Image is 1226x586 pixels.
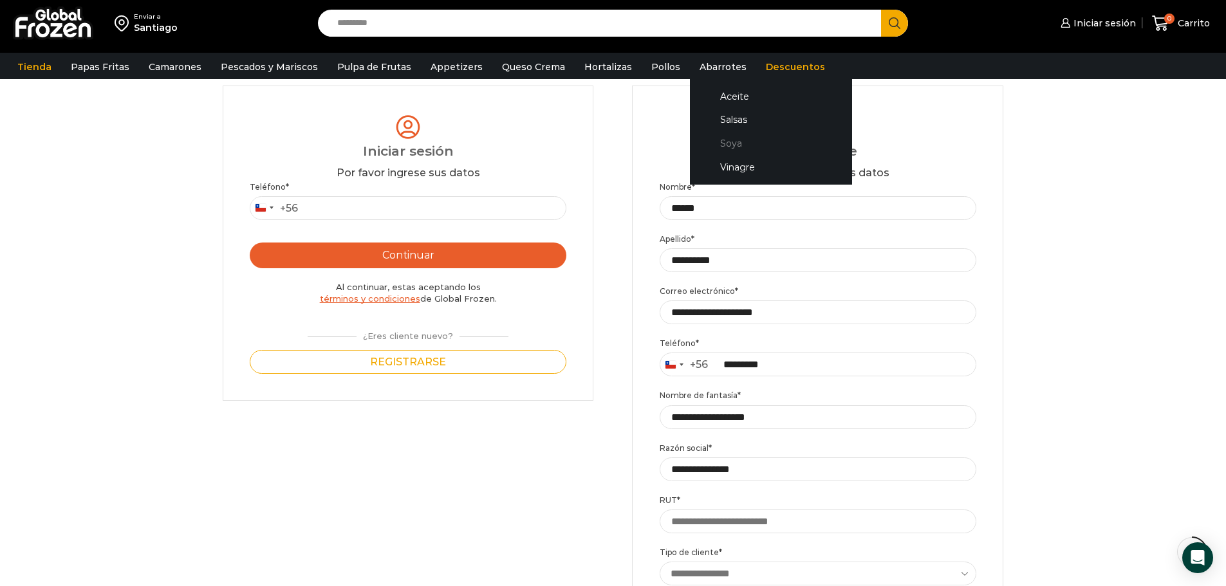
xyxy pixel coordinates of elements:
a: Pescados y Mariscos [214,55,324,79]
img: address-field-icon.svg [115,12,134,34]
div: Open Intercom Messenger [1182,542,1213,573]
label: RUT [660,494,976,506]
div: Santiago [134,21,178,34]
a: Soya [703,132,839,156]
label: Apellido [660,233,976,245]
a: Papas Fritas [64,55,136,79]
div: Registrarse [660,142,976,161]
a: Abarrotes [693,55,753,79]
a: Vinagre [703,155,839,179]
label: Nombre de fantasía [660,389,976,401]
label: Correo electrónico [660,285,976,297]
div: Por favor ingrese sus datos [250,166,566,181]
img: tabler-icon-user-circle.svg [393,113,423,142]
a: Queso Crema [496,55,571,79]
a: términos y condiciones [320,293,420,304]
a: Iniciar sesión [1057,10,1136,36]
label: Razón social [660,442,976,454]
a: Pollos [645,55,687,79]
label: Nombre [660,181,976,193]
a: Camarones [142,55,208,79]
div: ¿Eres cliente nuevo? [301,325,515,342]
span: Carrito [1175,17,1210,30]
label: Tipo de cliente [660,546,976,558]
a: Aceite [703,84,839,108]
div: +56 [280,200,298,217]
a: 0 Carrito [1149,8,1213,39]
label: Teléfono [660,337,976,349]
div: Al continuar, estas aceptando los de Global Frozen. [250,281,566,305]
button: Selected country [660,353,708,376]
div: +56 [690,356,708,373]
button: Registrarse [250,350,566,374]
span: Iniciar sesión [1070,17,1136,30]
a: Tienda [11,55,58,79]
button: Selected country [250,197,298,219]
span: 0 [1164,14,1175,24]
a: Appetizers [424,55,489,79]
button: Continuar [250,243,566,268]
div: Enviar a [134,12,178,21]
label: Teléfono [250,181,566,193]
div: Por favor ingrese sus datos [660,166,976,181]
a: Pulpa de Frutas [331,55,418,79]
a: Hortalizas [578,55,638,79]
a: Salsas [703,108,839,132]
div: Iniciar sesión [250,142,566,161]
button: Search button [881,10,908,37]
a: Descuentos [759,55,831,79]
